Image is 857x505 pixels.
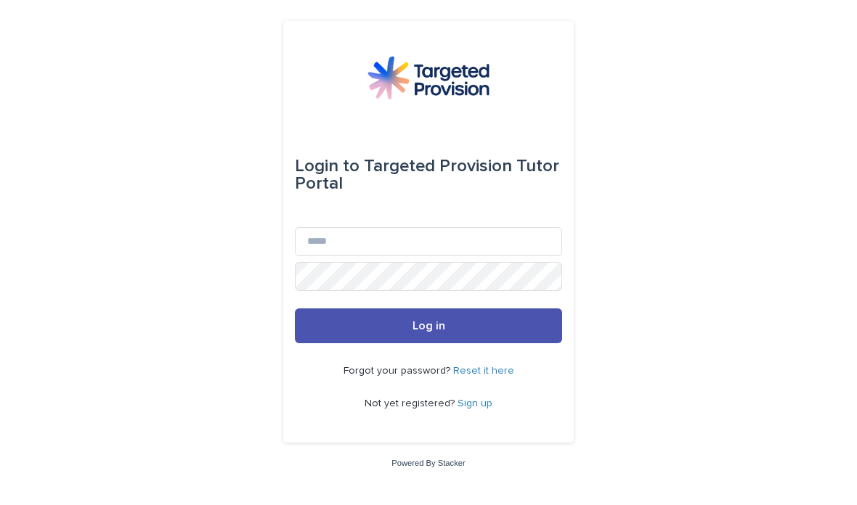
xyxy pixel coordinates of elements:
span: Log in [413,320,445,332]
a: Powered By Stacker [391,459,465,467]
span: Login to [295,157,360,175]
img: M5nRWzHhSzIhMunXDL62 [367,56,490,99]
span: Forgot your password? [344,366,453,376]
a: Reset it here [453,366,514,376]
div: Targeted Provision Tutor Portal [295,146,562,204]
span: Not yet registered? [365,398,458,408]
a: Sign up [458,398,492,408]
button: Log in [295,308,562,343]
